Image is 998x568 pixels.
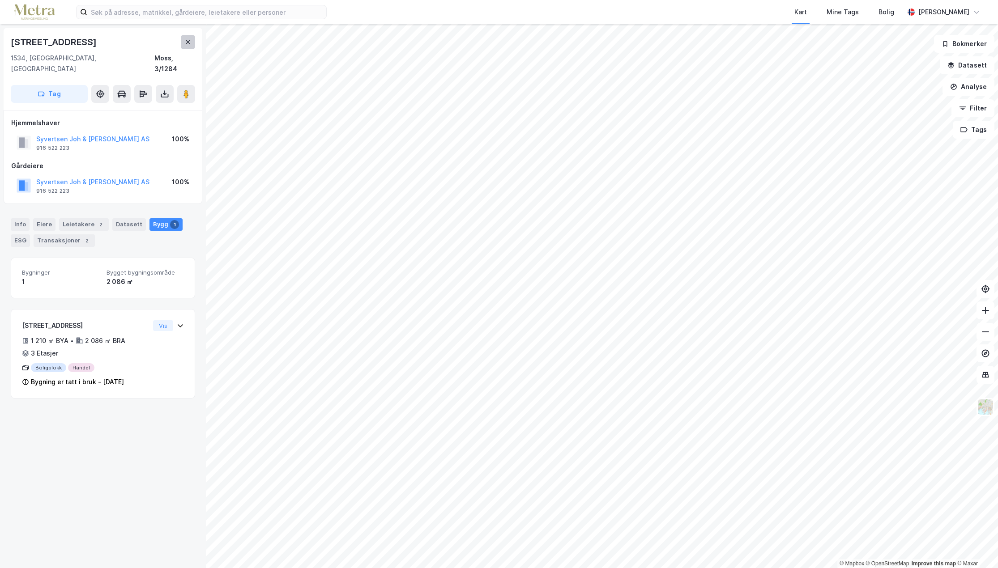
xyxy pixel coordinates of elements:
[11,53,154,74] div: 1534, [GEOGRAPHIC_DATA], [GEOGRAPHIC_DATA]
[112,218,146,231] div: Datasett
[953,525,998,568] div: Kontrollprogram for chat
[34,234,95,247] div: Transaksjoner
[840,560,864,567] a: Mapbox
[14,4,55,20] img: metra-logo.256734c3b2bbffee19d4.png
[977,398,994,415] img: Z
[107,276,184,287] div: 2 086 ㎡
[154,53,195,74] div: Moss, 3/1284
[31,377,124,387] div: Bygning er tatt i bruk - [DATE]
[36,144,69,152] div: 916 522 223
[827,7,859,17] div: Mine Tags
[912,560,956,567] a: Improve this map
[22,276,99,287] div: 1
[794,7,807,17] div: Kart
[170,220,179,229] div: 1
[11,85,88,103] button: Tag
[36,187,69,195] div: 916 522 223
[70,337,74,344] div: •
[918,7,969,17] div: [PERSON_NAME]
[11,218,30,231] div: Info
[943,78,994,96] button: Analyse
[866,560,909,567] a: OpenStreetMap
[59,218,109,231] div: Leietakere
[149,218,183,231] div: Bygg
[879,7,894,17] div: Bolig
[153,320,173,331] button: Vis
[85,335,125,346] div: 2 086 ㎡ BRA
[31,348,58,359] div: 3 Etasjer
[11,35,98,49] div: [STREET_ADDRESS]
[953,525,998,568] iframe: Chat Widget
[11,234,30,247] div: ESG
[953,121,994,139] button: Tags
[22,269,99,276] span: Bygninger
[172,177,189,187] div: 100%
[96,220,105,229] div: 2
[82,236,91,245] div: 2
[87,5,326,19] input: Søk på adresse, matrikkel, gårdeiere, leietakere eller personer
[172,134,189,144] div: 100%
[22,320,149,331] div: [STREET_ADDRESS]
[934,35,994,53] button: Bokmerker
[107,269,184,276] span: Bygget bygningsområde
[951,99,994,117] button: Filter
[11,161,195,171] div: Gårdeiere
[11,118,195,128] div: Hjemmelshaver
[940,56,994,74] button: Datasett
[31,335,68,346] div: 1 210 ㎡ BYA
[33,218,55,231] div: Eiere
